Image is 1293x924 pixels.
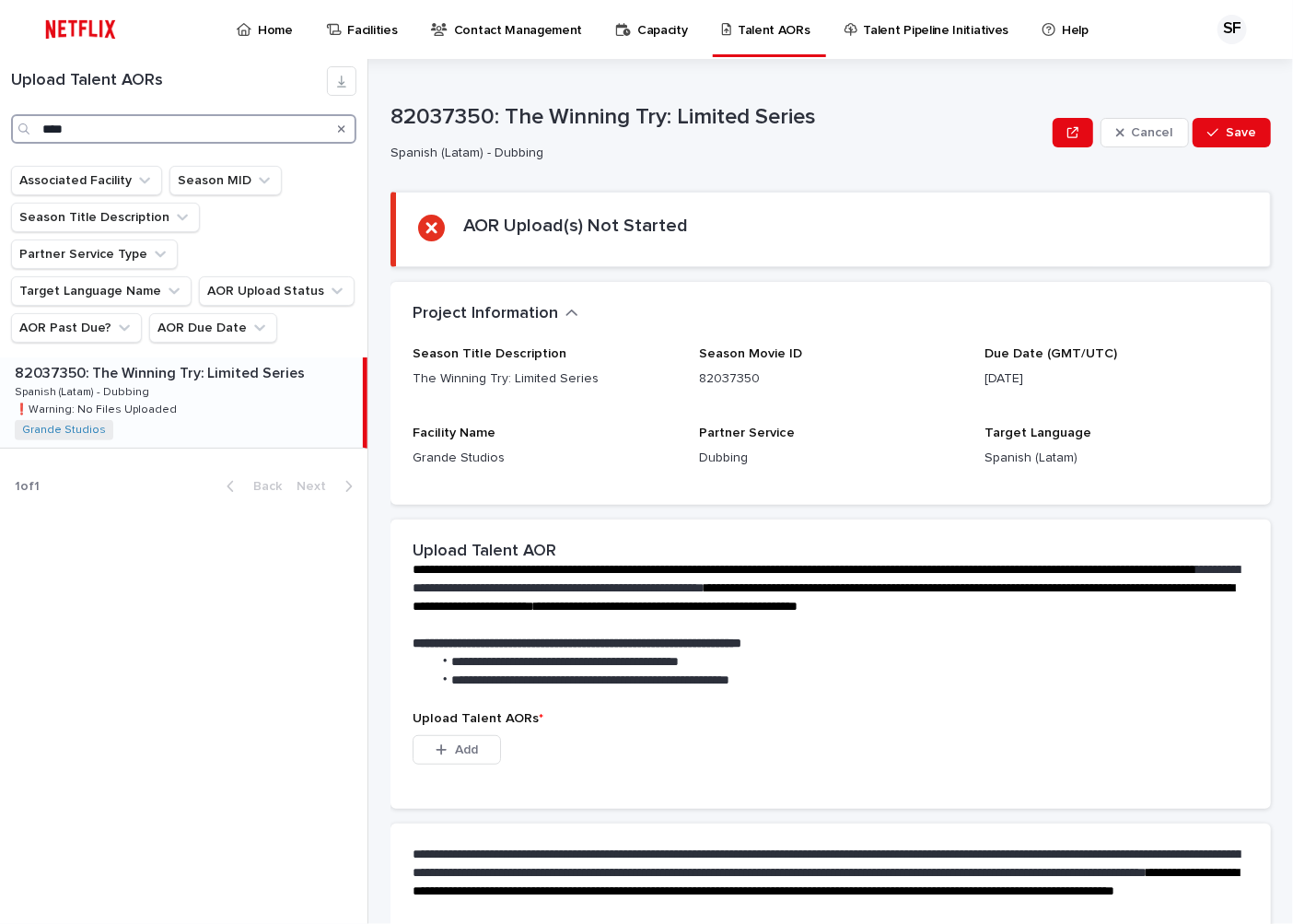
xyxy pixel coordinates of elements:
[11,313,142,343] button: AOR Past Due?
[37,11,124,48] img: ifQbXi3ZQGMSEF7WDB7W
[413,369,677,389] p: The Winning Try: Limited Series
[699,347,802,360] span: Season Movie ID
[699,427,795,439] span: Partner Service
[1193,118,1271,147] button: Save
[984,427,1091,439] span: Target Language
[11,203,200,232] button: Season Title Description
[413,712,543,725] span: Upload Talent AORs
[413,304,578,324] button: Project Information
[169,166,282,195] button: Season MID
[199,276,355,306] button: AOR Upload Status
[297,480,337,493] span: Next
[390,146,1038,161] p: Spanish (Latam) - Dubbing
[455,743,478,756] span: Add
[984,369,1249,389] p: [DATE]
[212,478,289,495] button: Back
[699,369,963,389] p: 82037350
[413,427,495,439] span: Facility Name
[242,480,282,493] span: Back
[11,114,356,144] input: Search
[11,166,162,195] button: Associated Facility
[1101,118,1189,147] button: Cancel
[15,400,181,416] p: ❗️Warning: No Files Uploaded
[984,347,1117,360] span: Due Date (GMT/UTC)
[463,215,688,237] h2: AOR Upload(s) Not Started
[413,347,566,360] span: Season Title Description
[11,240,178,269] button: Partner Service Type
[11,276,192,306] button: Target Language Name
[1132,126,1173,139] span: Cancel
[11,71,327,91] h1: Upload Talent AORs
[390,104,1045,131] p: 82037350: The Winning Try: Limited Series
[699,449,963,468] p: Dubbing
[1226,126,1256,139] span: Save
[413,735,501,765] button: Add
[984,449,1249,468] p: Spanish (Latam)
[22,424,106,437] a: Grande Studios
[413,542,556,562] h2: Upload Talent AOR
[413,304,558,324] h2: Project Information
[15,361,309,382] p: 82037350: The Winning Try: Limited Series
[1217,15,1247,44] div: SF
[413,449,677,468] p: Grande Studios
[15,382,153,399] p: Spanish (Latam) - Dubbing
[149,313,277,343] button: AOR Due Date
[289,478,367,495] button: Next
